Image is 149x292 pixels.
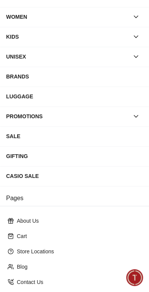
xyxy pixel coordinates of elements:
div: BRANDS [6,70,143,83]
div: SALE [6,129,143,143]
p: Blog [17,263,138,271]
div: UNISEX [6,50,129,64]
p: Store Locations [17,248,138,255]
div: KIDS [6,30,129,44]
div: PROMOTIONS [6,109,129,123]
p: Cart [17,232,138,240]
div: LUGGAGE [6,90,143,103]
div: WOMEN [6,10,129,24]
p: Contact Us [17,278,138,286]
div: GIFTING [6,149,143,163]
div: CASIO SALE [6,169,143,183]
div: Chat Widget [126,269,143,286]
p: About Us [17,217,138,225]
